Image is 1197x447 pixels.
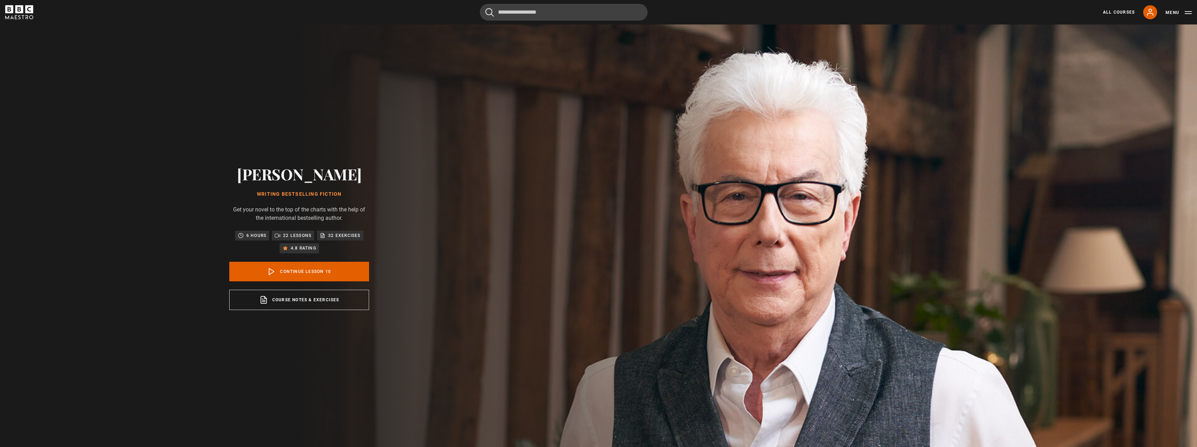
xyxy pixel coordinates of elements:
a: All Courses [1103,9,1135,15]
a: Continue lesson 10 [229,262,369,281]
h1: Writing Bestselling Fiction [229,192,369,197]
p: Get your novel to the top of the charts with the help of the international bestselling author. [229,206,369,222]
button: Submit the search query [485,8,494,17]
input: Search [480,4,648,21]
p: 22 lessons [283,232,311,239]
h2: [PERSON_NAME] [229,165,369,183]
svg: BBC Maestro [5,5,33,19]
a: Course notes & exercises [229,290,369,310]
button: Toggle navigation [1166,9,1192,16]
p: 6 hours [246,232,266,239]
p: 32 exercises [328,232,360,239]
p: 4.8 rating [291,245,316,252]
